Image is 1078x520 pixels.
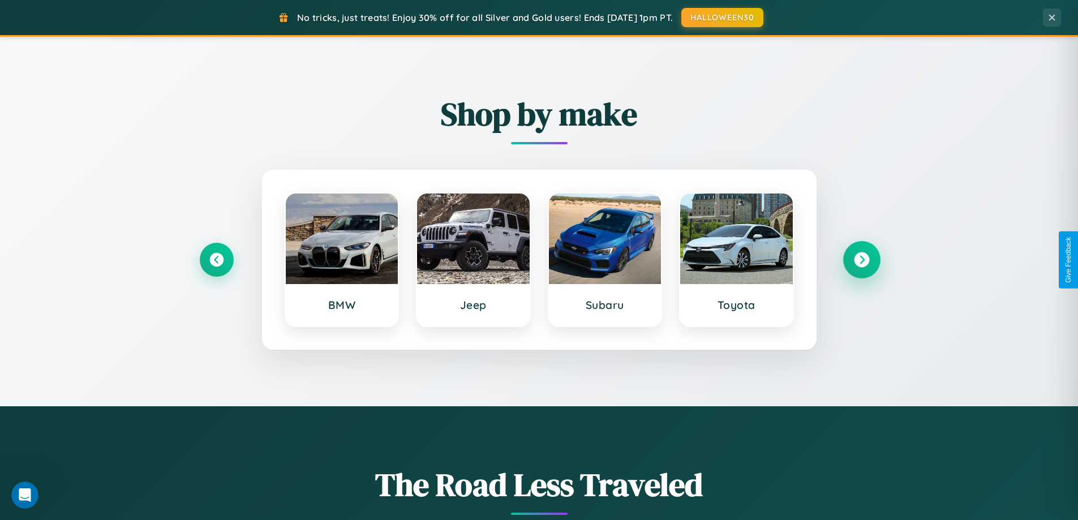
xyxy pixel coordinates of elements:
[297,12,673,23] span: No tricks, just treats! Enjoy 30% off for all Silver and Gold users! Ends [DATE] 1pm PT.
[11,482,38,509] iframe: Intercom live chat
[692,298,781,312] h3: Toyota
[200,463,879,506] h1: The Road Less Traveled
[1064,237,1072,283] div: Give Feedback
[200,92,879,136] h2: Shop by make
[428,298,518,312] h3: Jeep
[297,298,387,312] h3: BMW
[560,298,650,312] h3: Subaru
[681,8,763,27] button: HALLOWEEN30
